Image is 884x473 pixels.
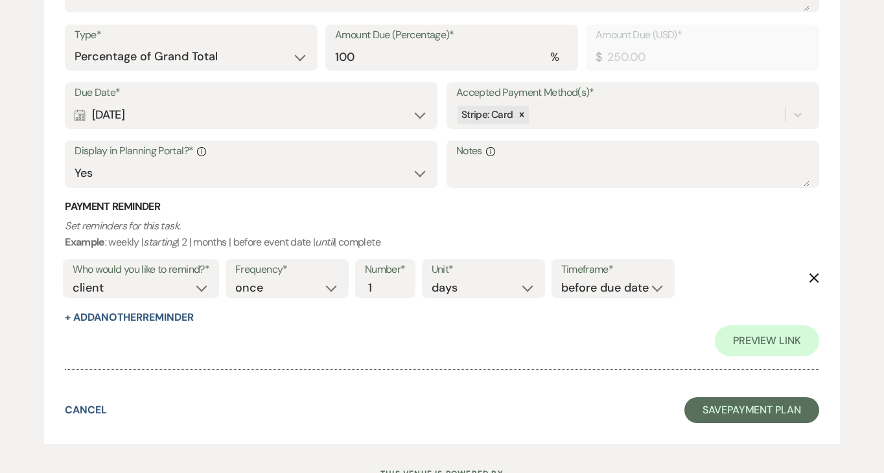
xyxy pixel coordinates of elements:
[75,84,428,102] label: Due Date*
[461,108,513,121] span: Stripe: Card
[596,49,601,66] div: $
[335,26,568,45] label: Amount Due (Percentage)*
[456,84,809,102] label: Accepted Payment Method(s)*
[73,260,209,279] label: Who would you like to remind?*
[65,219,180,233] i: Set reminders for this task.
[432,260,535,279] label: Unit*
[561,260,665,279] label: Timeframe*
[65,218,819,251] p: : weekly | | 2 | months | before event date | | complete
[596,26,809,45] label: Amount Due (USD)*
[75,26,308,45] label: Type*
[684,397,819,423] button: SavePayment Plan
[143,235,177,249] i: starting
[315,235,334,249] i: until
[65,200,819,214] h3: Payment Reminder
[235,260,339,279] label: Frequency*
[550,49,559,66] div: %
[65,312,193,323] button: + AddAnotherReminder
[75,142,428,161] label: Display in Planning Portal?*
[715,325,819,356] a: Preview Link
[75,102,428,128] div: [DATE]
[65,405,107,415] button: Cancel
[365,260,406,279] label: Number*
[65,235,105,249] b: Example
[456,142,809,161] label: Notes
